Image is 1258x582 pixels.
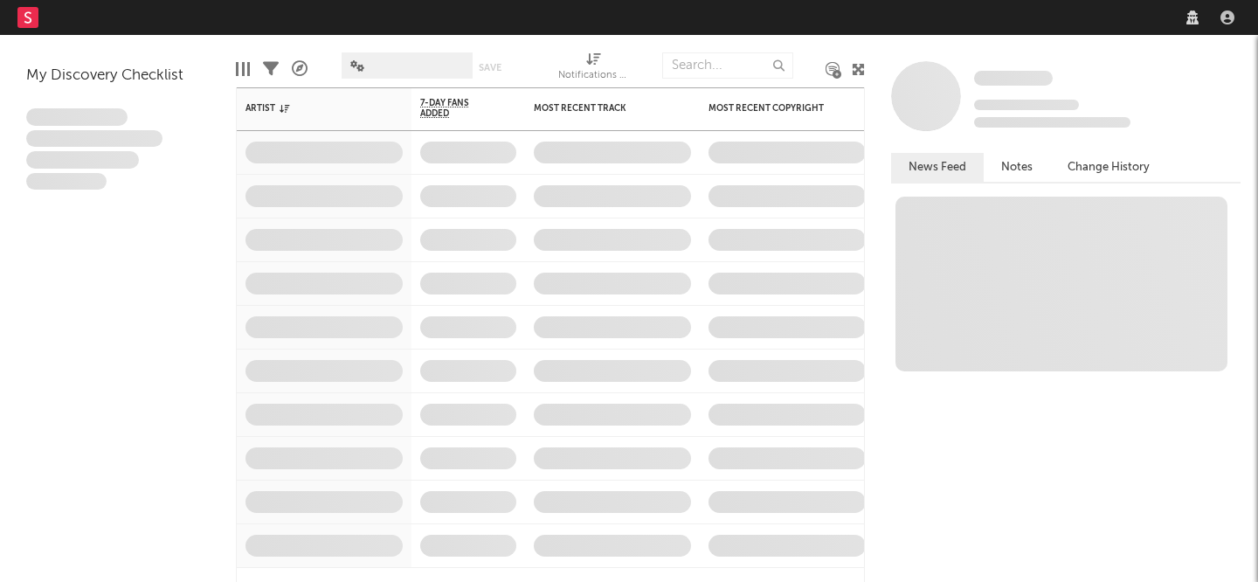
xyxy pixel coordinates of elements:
div: Filters [263,44,279,94]
span: Praesent ac interdum [26,151,139,169]
span: Integer aliquet in purus et [26,130,162,148]
div: Most Recent Track [534,103,665,114]
button: Save [479,63,501,73]
div: Edit Columns [236,44,250,94]
div: My Discovery Checklist [26,66,210,87]
span: Lorem ipsum dolor [26,108,128,126]
div: Notifications (Artist) [558,66,628,87]
span: Tracking Since: [DATE] [974,100,1079,110]
div: Artist [245,103,377,114]
span: 7-Day Fans Added [420,98,490,119]
div: Most Recent Copyright [708,103,840,114]
div: Notifications (Artist) [558,44,628,94]
input: Search... [662,52,793,79]
span: Aliquam viverra [26,173,107,191]
button: Change History [1050,153,1167,182]
button: News Feed [891,153,984,182]
span: 0 fans last week [974,117,1130,128]
span: Some Artist [974,71,1053,86]
button: Notes [984,153,1050,182]
div: A&R Pipeline [292,44,308,94]
a: Some Artist [974,70,1053,87]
